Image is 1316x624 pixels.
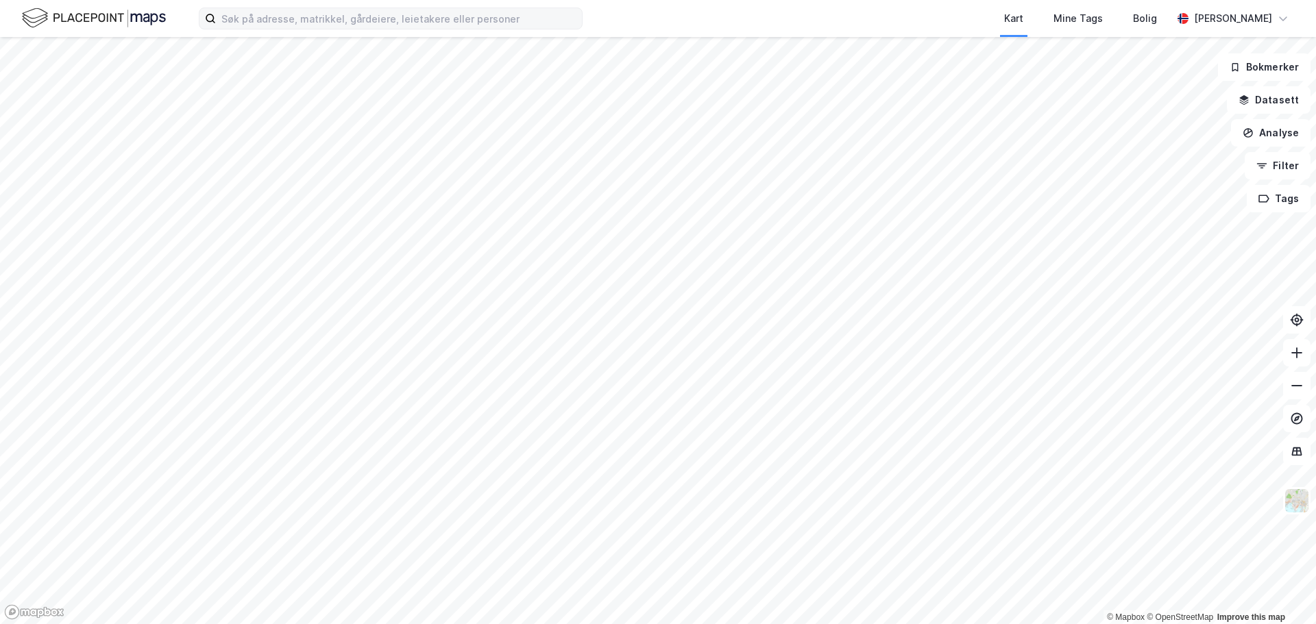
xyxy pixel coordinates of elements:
button: Datasett [1227,86,1311,114]
a: OpenStreetMap [1147,612,1213,622]
button: Tags [1247,185,1311,212]
a: Mapbox [1107,612,1145,622]
div: [PERSON_NAME] [1194,10,1272,27]
a: Improve this map [1217,612,1285,622]
button: Bokmerker [1218,53,1311,81]
div: Mine Tags [1053,10,1103,27]
div: Bolig [1133,10,1157,27]
button: Filter [1245,152,1311,179]
img: logo.f888ab2527a4732fd821a326f86c7f29.svg [22,6,166,30]
img: Z [1284,488,1310,514]
input: Søk på adresse, matrikkel, gårdeiere, leietakere eller personer [216,8,582,29]
div: Kart [1004,10,1023,27]
a: Mapbox homepage [4,604,64,620]
div: Kontrollprogram for chat [1247,558,1316,624]
iframe: Chat Widget [1247,558,1316,624]
button: Analyse [1231,119,1311,147]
